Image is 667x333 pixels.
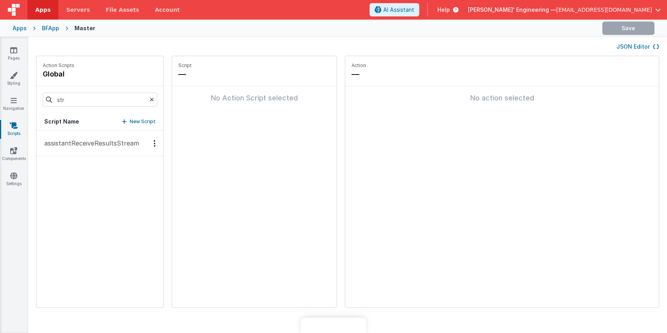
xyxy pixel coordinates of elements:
div: No action selected [352,93,652,104]
button: assistantReceiveResultsStream [36,131,163,156]
span: [EMAIL_ADDRESS][DOMAIN_NAME] [556,6,652,14]
span: AI Assistant [383,6,414,14]
h4: global [43,69,74,80]
p: New Script [130,118,156,126]
div: Options [149,140,160,147]
button: New Script [122,118,156,126]
button: Save [602,22,654,35]
button: AI Assistant [370,3,419,16]
span: Servers [66,6,90,14]
span: File Assets [106,6,140,14]
div: Master [74,24,95,32]
div: Apps [13,24,27,32]
input: Search scripts [43,93,157,107]
span: Help [437,6,450,14]
div: BFApp [42,24,59,32]
p: — [178,69,330,80]
div: No Action Script selected [178,93,330,104]
button: [PERSON_NAME]' Engineering — [EMAIL_ADDRESS][DOMAIN_NAME] [468,6,661,14]
p: assistantReceiveResultsStream [40,138,139,148]
button: JSON Editor [616,43,659,51]
p: Script [178,62,330,69]
span: [PERSON_NAME]' Engineering — [468,6,556,14]
p: Action Scripts [43,62,74,69]
p: Action [352,62,652,69]
p: — [352,69,652,80]
span: Apps [35,6,51,14]
h5: Script Name [44,118,79,126]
